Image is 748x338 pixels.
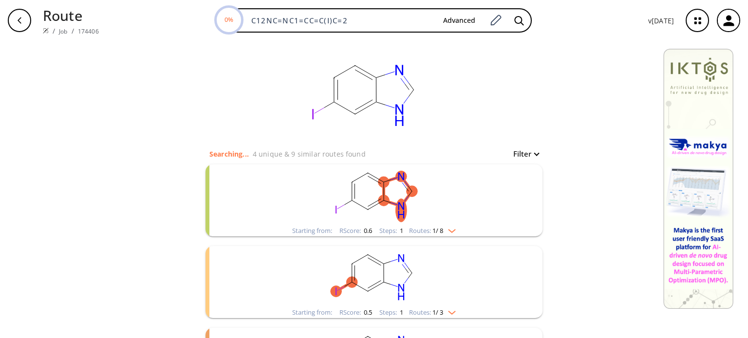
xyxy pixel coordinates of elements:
[59,27,67,36] a: Job
[253,149,366,159] p: 4 unique & 9 similar routes found
[507,150,539,158] button: Filter
[292,228,332,234] div: Starting from:
[362,226,372,235] span: 0.6
[409,228,456,234] div: Routes:
[43,5,99,26] p: Route
[648,16,674,26] p: v [DATE]
[266,41,461,148] svg: C12NC=NC1=CC=C(I)C=2
[432,228,443,234] span: 1 / 8
[247,246,501,307] svg: Ic1ccc2nc[nH]c2c1
[78,27,99,36] a: 174406
[339,228,372,234] div: RScore :
[398,226,403,235] span: 1
[379,309,403,316] div: Steps :
[435,12,483,30] button: Advanced
[53,26,55,36] li: /
[398,308,403,317] span: 1
[432,309,443,316] span: 1 / 3
[245,16,435,25] input: Enter SMILES
[362,308,372,317] span: 0.5
[443,307,456,315] img: Down
[443,225,456,233] img: Down
[379,228,403,234] div: Steps :
[224,15,233,24] text: 0%
[409,309,456,316] div: Routes:
[72,26,74,36] li: /
[339,309,372,316] div: RScore :
[292,309,332,316] div: Starting from:
[209,149,249,159] p: Searching...
[247,164,501,225] svg: Ic1ccc2nc[nH]c2c1
[43,28,49,34] img: Spaya logo
[663,49,733,309] img: Banner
